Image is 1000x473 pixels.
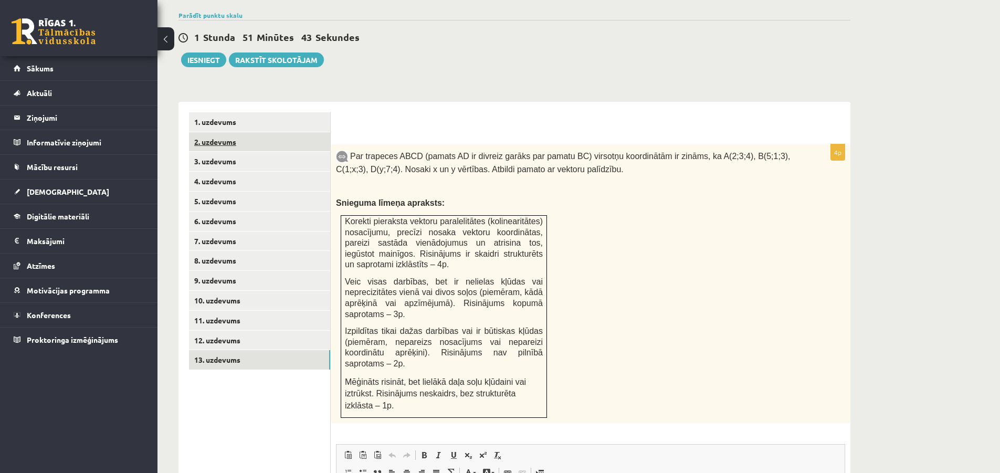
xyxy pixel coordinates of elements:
[301,31,312,43] span: 43
[431,448,446,462] a: Курсив (Ctrl+I)
[341,448,355,462] a: Вставить (Ctrl+V)
[27,88,52,98] span: Aktuāli
[14,180,144,204] a: [DEMOGRAPHIC_DATA]
[181,52,226,67] button: Iesniegt
[315,31,360,43] span: Sekundes
[189,251,330,270] a: 8. uzdevums
[189,192,330,211] a: 5. uzdevums
[370,448,385,462] a: Вставить из Word
[14,229,144,253] a: Maksājumi
[461,448,476,462] a: Подстрочный индекс
[27,310,71,320] span: Konferences
[830,144,845,161] p: 4p
[14,56,144,80] a: Sākums
[27,286,110,295] span: Motivācijas programma
[189,331,330,350] a: 12. uzdevums
[336,198,445,207] span: Snieguma līmeņa apraksts:
[27,130,144,154] legend: Informatīvie ziņojumi
[27,261,55,270] span: Atzīmes
[194,31,199,43] span: 1
[27,64,54,73] span: Sākums
[14,328,144,352] a: Proktoringa izmēģinājums
[229,52,324,67] a: Rakstīt skolotājam
[345,327,543,368] span: Izpildītas tikai dažas darbības vai ir būtiskas kļūdas (piemēram, nepareizs nosacījums vai nepare...
[12,18,96,45] a: Rīgas 1. Tālmācības vidusskola
[336,152,791,174] span: Par trapeces ABCD (pamats AD ir divreiz garāks par pamatu BC) virsotņu koordinātām ir zināms, ka ...
[345,277,543,319] span: Veic visas darbības, bet ir nelielas kļūdas vai neprecizitātes vienā vai divos soļos (piemēram, k...
[27,212,89,221] span: Digitālie materiāli
[490,448,505,462] a: Убрать форматирование
[27,106,144,130] legend: Ziņojumi
[257,31,294,43] span: Minūtes
[14,254,144,278] a: Atzīmes
[14,130,144,154] a: Informatīvie ziņojumi
[27,335,118,344] span: Proktoringa izmēģinājums
[14,303,144,327] a: Konferences
[189,132,330,152] a: 2. uzdevums
[243,31,253,43] span: 51
[385,448,399,462] a: Отменить (Ctrl+Z)
[14,155,144,179] a: Mācību resursi
[189,232,330,251] a: 7. uzdevums
[14,278,144,302] a: Motivācijas programma
[189,112,330,132] a: 1. uzdevums
[341,127,345,131] img: Balts.png
[27,162,78,172] span: Mācību resursi
[345,217,543,269] span: Korekti pieraksta vektoru paralelitātes (kolinearitātes) nosacījumu, precīzi nosaka vektoru koord...
[178,11,243,19] a: Parādīt punktu skalu
[14,204,144,228] a: Digitālie materiāli
[446,448,461,462] a: Подчеркнутый (Ctrl+U)
[355,448,370,462] a: Вставить только текст (Ctrl+Shift+V)
[189,311,330,330] a: 11. uzdevums
[14,81,144,105] a: Aktuāli
[189,152,330,171] a: 3. uzdevums
[189,172,330,191] a: 4. uzdevums
[27,187,109,196] span: [DEMOGRAPHIC_DATA]
[10,10,498,22] body: Визуальный текстовый редактор, wiswyg-editor-user-answer-47433800537100
[203,31,235,43] span: Stunda
[476,448,490,462] a: Надстрочный индекс
[189,212,330,231] a: 6. uzdevums
[27,229,144,253] legend: Maksājumi
[189,350,330,370] a: 13. uzdevums
[189,291,330,310] a: 10. uzdevums
[189,271,330,290] a: 9. uzdevums
[345,377,526,410] span: Mēģināts risināt, bet lielākā daļa soļu kļūdaini vai iztrūkst. Risinājums neskaidrs, bez struktur...
[14,106,144,130] a: Ziņojumi
[417,448,431,462] a: Полужирный (Ctrl+B)
[399,448,414,462] a: Повторить (Ctrl+Y)
[336,151,349,163] img: 9k=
